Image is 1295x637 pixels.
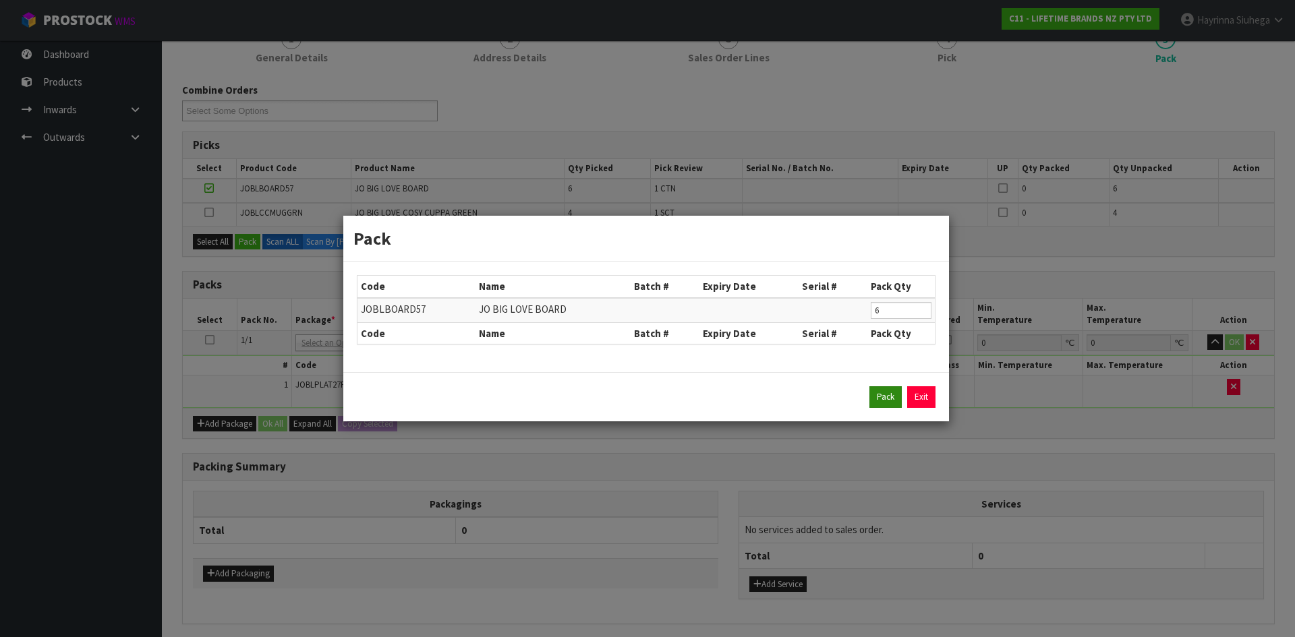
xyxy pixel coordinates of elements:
[869,386,902,408] button: Pack
[799,322,867,344] th: Serial #
[479,303,567,315] span: JO BIG LOVE BOARD
[631,276,699,297] th: Batch #
[699,322,799,344] th: Expiry Date
[699,276,799,297] th: Expiry Date
[631,322,699,344] th: Batch #
[907,386,936,408] a: Exit
[867,322,935,344] th: Pack Qty
[361,303,426,315] span: JOBLBOARD57
[357,322,476,344] th: Code
[476,322,631,344] th: Name
[867,276,935,297] th: Pack Qty
[476,276,631,297] th: Name
[353,226,939,251] h3: Pack
[799,276,867,297] th: Serial #
[357,276,476,297] th: Code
